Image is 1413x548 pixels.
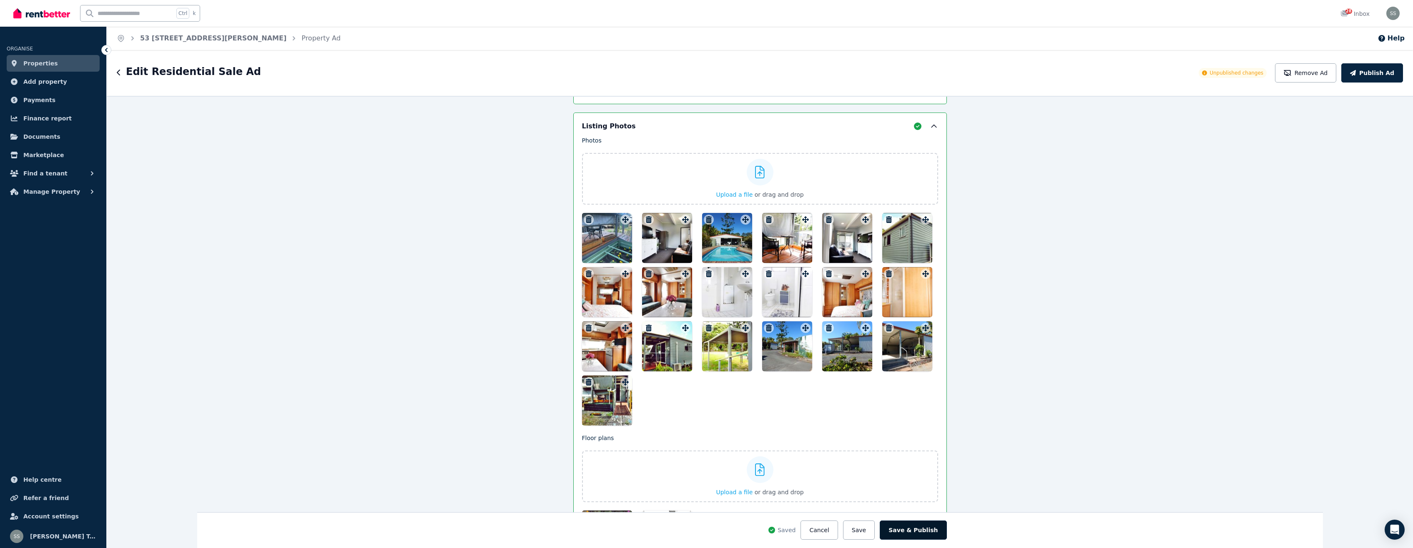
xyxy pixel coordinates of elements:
[1341,63,1403,83] button: Publish Ad
[1340,10,1370,18] div: Inbox
[1385,520,1405,540] div: Open Intercom Messenger
[7,183,100,200] button: Manage Property
[582,434,938,442] p: Floor plans
[7,165,100,182] button: Find a tenant
[176,8,189,19] span: Ctrl
[778,526,796,534] span: Saved
[23,475,62,485] span: Help centre
[1345,9,1352,14] span: 28
[7,490,100,506] a: Refer a friend
[1275,63,1336,83] button: Remove Ad
[7,471,100,488] a: Help centre
[755,489,804,495] span: or drag and drop
[23,150,64,160] span: Marketplace
[1378,33,1405,43] button: Help
[107,27,351,50] nav: Breadcrumb
[716,191,753,198] span: Upload a file
[1386,7,1400,20] img: Sue Seivers Total Real Estate
[140,34,286,42] a: 53 [STREET_ADDRESS][PERSON_NAME]
[23,77,67,87] span: Add property
[7,508,100,525] a: Account settings
[755,191,804,198] span: or drag and drop
[10,530,23,543] img: Sue Seivers Total Real Estate
[13,7,70,20] img: RentBetter
[7,55,100,72] a: Properties
[7,147,100,163] a: Marketplace
[23,187,80,197] span: Manage Property
[880,520,946,540] button: Save & Publish
[30,531,96,541] span: [PERSON_NAME] Total Real Estate
[126,65,261,78] h1: Edit Residential Sale Ad
[23,493,69,503] span: Refer a friend
[7,110,100,127] a: Finance report
[801,520,838,540] button: Cancel
[7,73,100,90] a: Add property
[301,34,341,42] a: Property Ad
[582,136,938,145] p: Photos
[23,58,58,68] span: Properties
[716,489,753,495] span: Upload a file
[7,46,33,52] span: ORGANISE
[716,190,803,199] button: Upload a file or drag and drop
[582,121,636,131] h5: Listing Photos
[1210,70,1263,76] span: Unpublished changes
[23,168,68,178] span: Find a tenant
[7,128,100,145] a: Documents
[23,132,60,142] span: Documents
[843,520,875,540] button: Save
[7,92,100,108] a: Payments
[23,95,55,105] span: Payments
[23,113,72,123] span: Finance report
[716,488,803,496] button: Upload a file or drag and drop
[193,10,196,17] span: k
[23,511,79,521] span: Account settings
